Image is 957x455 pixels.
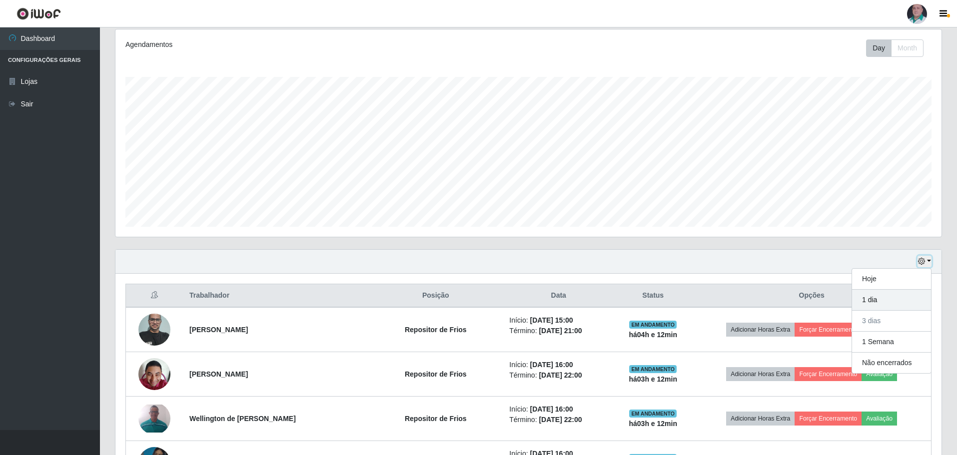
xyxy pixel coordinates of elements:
[629,420,677,428] strong: há 03 h e 12 min
[852,290,931,311] button: 1 dia
[852,332,931,353] button: 1 Semana
[629,365,677,373] span: EM ANDAMENTO
[726,323,795,337] button: Adicionar Horas Extra
[795,323,862,337] button: Forçar Encerramento
[726,412,795,426] button: Adicionar Horas Extra
[692,284,931,308] th: Opções
[726,367,795,381] button: Adicionar Horas Extra
[891,39,924,57] button: Month
[866,39,892,57] button: Day
[189,415,296,423] strong: Wellington de [PERSON_NAME]
[629,410,677,418] span: EM ANDAMENTO
[138,308,170,351] img: 1655148070426.jpeg
[866,39,924,57] div: First group
[125,39,453,50] div: Agendamentos
[189,370,248,378] strong: [PERSON_NAME]
[539,416,582,424] time: [DATE] 22:00
[795,367,862,381] button: Forçar Encerramento
[629,331,677,339] strong: há 04 h e 12 min
[189,326,248,334] strong: [PERSON_NAME]
[509,370,608,381] li: Término:
[503,284,614,308] th: Data
[138,353,170,395] img: 1650455423616.jpeg
[852,269,931,290] button: Hoje
[405,326,467,334] strong: Repositor de Frios
[509,404,608,415] li: Início:
[405,370,467,378] strong: Repositor de Frios
[866,39,932,57] div: Toolbar with button groups
[852,311,931,332] button: 3 dias
[614,284,692,308] th: Status
[539,327,582,335] time: [DATE] 21:00
[852,353,931,373] button: Não encerrados
[138,405,170,433] img: 1724302399832.jpeg
[509,315,608,326] li: Início:
[629,375,677,383] strong: há 03 h e 12 min
[629,321,677,329] span: EM ANDAMENTO
[405,415,467,423] strong: Repositor de Frios
[862,412,897,426] button: Avaliação
[509,415,608,425] li: Término:
[509,360,608,370] li: Início:
[539,371,582,379] time: [DATE] 22:00
[509,326,608,336] li: Término:
[530,361,573,369] time: [DATE] 16:00
[530,316,573,324] time: [DATE] 15:00
[795,412,862,426] button: Forçar Encerramento
[16,7,61,20] img: CoreUI Logo
[862,367,897,381] button: Avaliação
[183,284,368,308] th: Trabalhador
[530,405,573,413] time: [DATE] 16:00
[368,284,503,308] th: Posição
